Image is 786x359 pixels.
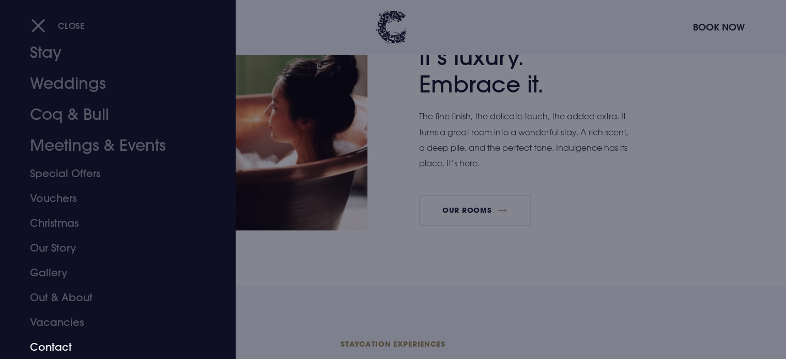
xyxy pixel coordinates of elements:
[30,236,193,260] a: Our Story
[30,260,193,285] a: Gallery
[58,20,85,31] span: Close
[30,99,193,130] a: Coq & Bull
[30,211,193,236] a: Christmas
[30,161,193,186] a: Special Offers
[30,37,193,68] a: Stay
[30,130,193,161] a: Meetings & Events
[30,285,193,310] a: Out & About
[30,68,193,99] a: Weddings
[30,186,193,211] a: Vouchers
[31,15,85,36] button: Close
[30,310,193,335] a: Vacancies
